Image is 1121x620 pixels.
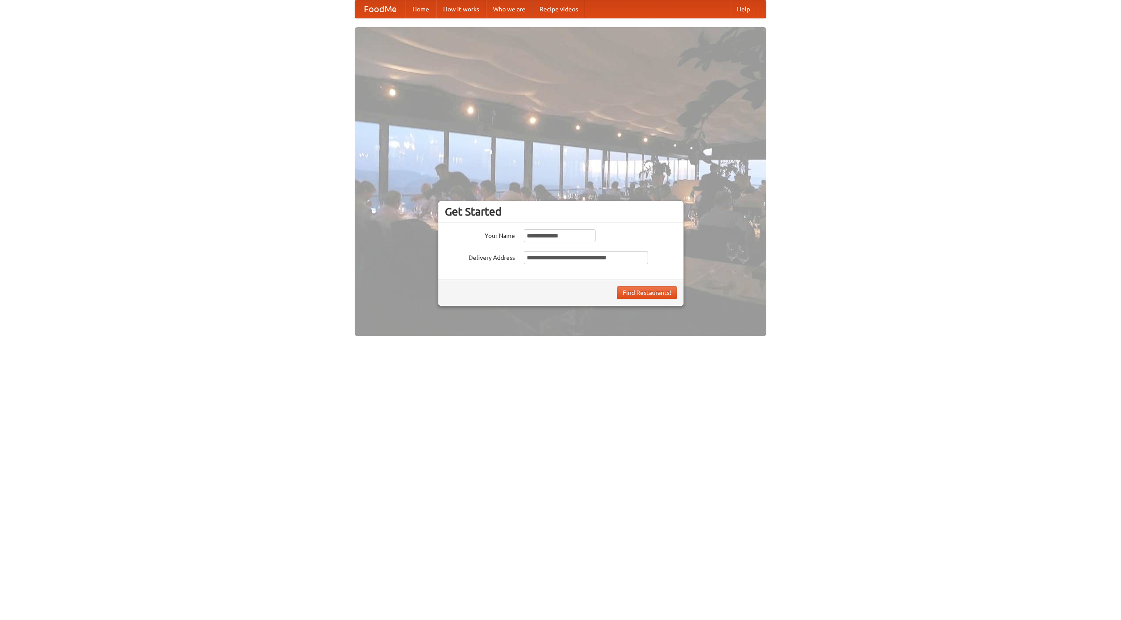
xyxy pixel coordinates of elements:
button: Find Restaurants! [617,286,677,299]
label: Delivery Address [445,251,515,262]
a: Recipe videos [532,0,585,18]
label: Your Name [445,229,515,240]
a: How it works [436,0,486,18]
a: Home [405,0,436,18]
h3: Get Started [445,205,677,218]
a: FoodMe [355,0,405,18]
a: Who we are [486,0,532,18]
a: Help [730,0,757,18]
